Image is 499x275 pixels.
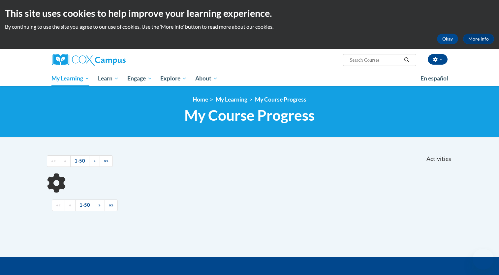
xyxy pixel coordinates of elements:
a: My Learning [216,96,247,103]
span: Engage [127,75,152,82]
a: End [105,199,118,211]
input: Search Courses [349,56,402,64]
a: Begining [47,155,60,167]
span: My Course Progress [184,107,315,124]
button: Search [402,56,412,64]
div: Main menu [42,71,457,86]
span: En español [421,75,448,82]
img: Cox Campus [52,54,126,66]
a: En español [416,72,452,85]
span: »» [109,202,113,208]
a: Learn [94,71,123,86]
span: About [195,75,218,82]
button: Okay [437,34,458,44]
a: Explore [156,71,191,86]
a: More Info [463,34,494,44]
span: My Learning [51,75,89,82]
span: «« [51,158,56,164]
a: Home [193,96,208,103]
a: Next [94,199,105,211]
span: «« [56,202,61,208]
a: My Learning [47,71,94,86]
a: Next [89,155,100,167]
a: Previous [60,155,71,167]
span: » [93,158,96,164]
a: Engage [123,71,156,86]
span: » [98,202,101,208]
a: End [100,155,113,167]
span: « [64,158,66,164]
a: 1-50 [70,155,89,167]
span: « [69,202,71,208]
a: Previous [65,199,76,211]
span: Activities [426,155,451,163]
h2: This site uses cookies to help improve your learning experience. [5,7,494,20]
a: 1-50 [75,199,94,211]
button: Account Settings [428,54,448,65]
a: Cox Campus [52,54,177,66]
a: My Course Progress [255,96,306,103]
iframe: Button to launch messaging window [473,249,494,270]
p: By continuing to use the site you agree to our use of cookies. Use the ‘More info’ button to read... [5,23,494,30]
span: Explore [160,75,187,82]
span: Learn [98,75,119,82]
a: Begining [52,199,65,211]
a: About [191,71,222,86]
span: »» [104,158,109,164]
